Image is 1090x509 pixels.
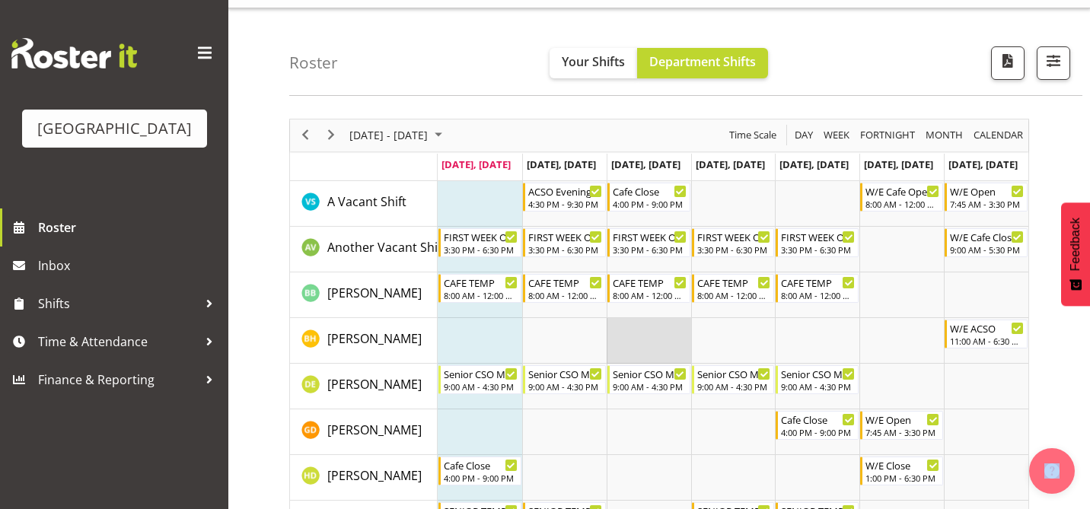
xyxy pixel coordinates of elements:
[38,292,198,315] span: Shifts
[607,228,690,257] div: Another Vacant Shift"s event - FIRST WEEK OF TERM Begin From Wednesday, October 8, 2025 at 3:30:0...
[1069,218,1082,271] span: Feedback
[347,126,449,145] button: October 2025
[950,183,1024,199] div: W/E Open
[528,229,602,244] div: FIRST WEEK OF TERM
[327,376,422,393] span: [PERSON_NAME]
[528,243,602,256] div: 3:30 PM - 6:30 PM
[776,228,859,257] div: Another Vacant Shift"s event - FIRST WEEK OF TERM Begin From Friday, October 10, 2025 at 3:30:00 ...
[781,366,855,381] div: Senior CSO Middle
[697,229,771,244] div: FIRST WEEK OF TERM
[523,183,606,212] div: A Vacant Shift"s event - ACSO Evening Begin From Tuesday, October 7, 2025 at 4:30:00 PM GMT+13:00...
[865,183,939,199] div: W/E Cafe Open
[523,228,606,257] div: Another Vacant Shift"s event - FIRST WEEK OF TERM Begin From Tuesday, October 7, 2025 at 3:30:00 ...
[781,412,855,427] div: Cafe Close
[692,274,775,303] div: Bailey Blomfield"s event - CAFE TEMP Begin From Thursday, October 9, 2025 at 8:00:00 AM GMT+13:00...
[321,126,342,145] button: Next
[290,227,438,272] td: Another Vacant Shift resource
[948,157,1018,171] span: [DATE], [DATE]
[781,229,855,244] div: FIRST WEEK OF TERM
[528,183,602,199] div: ACSO Evening
[37,117,192,140] div: [GEOGRAPHIC_DATA]
[607,183,690,212] div: A Vacant Shift"s event - Cafe Close Begin From Wednesday, October 8, 2025 at 4:00:00 PM GMT+13:00...
[528,366,602,381] div: Senior CSO Middle
[444,366,518,381] div: Senior CSO Middle
[38,330,198,353] span: Time & Attendance
[781,426,855,438] div: 4:00 PM - 9:00 PM
[613,289,687,301] div: 8:00 AM - 12:00 PM
[865,198,939,210] div: 8:00 AM - 12:00 PM
[613,366,687,381] div: Senior CSO Middle
[438,274,521,303] div: Bailey Blomfield"s event - CAFE TEMP Begin From Monday, October 6, 2025 at 8:00:00 AM GMT+13:00 E...
[613,275,687,290] div: CAFE TEMP
[859,126,916,145] span: Fortnight
[562,53,625,70] span: Your Shifts
[776,274,859,303] div: Bailey Blomfield"s event - CAFE TEMP Begin From Friday, October 10, 2025 at 8:00:00 AM GMT+13:00 ...
[649,53,756,70] span: Department Shifts
[697,380,771,393] div: 9:00 AM - 4:30 PM
[290,272,438,318] td: Bailey Blomfield resource
[613,183,687,199] div: Cafe Close
[444,243,518,256] div: 3:30 PM - 6:30 PM
[613,380,687,393] div: 9:00 AM - 4:30 PM
[528,380,602,393] div: 9:00 AM - 4:30 PM
[637,48,768,78] button: Department Shifts
[776,411,859,440] div: Greer Dawson"s event - Cafe Close Begin From Friday, October 10, 2025 at 4:00:00 PM GMT+13:00 End...
[697,275,771,290] div: CAFE TEMP
[327,192,406,211] a: A Vacant Shift
[438,365,521,394] div: Donna Euston"s event - Senior CSO Middle Begin From Monday, October 6, 2025 at 9:00:00 AM GMT+13:...
[550,48,637,78] button: Your Shifts
[327,238,446,256] a: Another Vacant Shift
[444,275,518,290] div: CAFE TEMP
[945,228,1028,257] div: Another Vacant Shift"s event - W/E Cafe Close Begin From Sunday, October 12, 2025 at 9:00:00 AM G...
[864,157,933,171] span: [DATE], [DATE]
[327,284,422,302] a: [PERSON_NAME]
[527,157,596,171] span: [DATE], [DATE]
[971,126,1026,145] button: Month
[327,421,422,439] a: [PERSON_NAME]
[38,368,198,391] span: Finance & Reporting
[865,472,939,484] div: 1:00 PM - 6:30 PM
[292,119,318,151] div: previous period
[327,330,422,347] span: [PERSON_NAME]
[327,467,422,484] span: [PERSON_NAME]
[11,38,137,68] img: Rosterit website logo
[860,411,943,440] div: Greer Dawson"s event - W/E Open Begin From Saturday, October 11, 2025 at 7:45:00 AM GMT+13:00 End...
[924,126,964,145] span: Month
[1037,46,1070,80] button: Filter Shifts
[607,365,690,394] div: Donna Euston"s event - Senior CSO Middle Begin From Wednesday, October 8, 2025 at 9:00:00 AM GMT+...
[441,157,511,171] span: [DATE], [DATE]
[318,119,344,151] div: next period
[697,289,771,301] div: 8:00 AM - 12:00 PM
[528,275,602,290] div: CAFE TEMP
[945,183,1028,212] div: A Vacant Shift"s event - W/E Open Begin From Sunday, October 12, 2025 at 7:45:00 AM GMT+13:00 End...
[613,243,687,256] div: 3:30 PM - 6:30 PM
[290,181,438,227] td: A Vacant Shift resource
[950,320,1024,336] div: W/E ACSO
[860,457,943,485] div: Hana Davis"s event - W/E Close Begin From Saturday, October 11, 2025 at 1:00:00 PM GMT+13:00 Ends...
[444,472,518,484] div: 4:00 PM - 9:00 PM
[865,412,939,427] div: W/E Open
[727,126,779,145] button: Time Scale
[950,335,1024,347] div: 11:00 AM - 6:30 PM
[295,126,316,145] button: Previous
[792,126,816,145] button: Timeline Day
[444,380,518,393] div: 9:00 AM - 4:30 PM
[776,365,859,394] div: Donna Euston"s event - Senior CSO Middle Begin From Friday, October 10, 2025 at 9:00:00 AM GMT+13...
[779,157,849,171] span: [DATE], [DATE]
[728,126,778,145] span: Time Scale
[444,457,518,472] div: Cafe Close
[697,243,771,256] div: 3:30 PM - 6:30 PM
[821,126,853,145] button: Timeline Week
[860,183,943,212] div: A Vacant Shift"s event - W/E Cafe Open Begin From Saturday, October 11, 2025 at 8:00:00 AM GMT+13...
[290,318,438,364] td: Brooke Hawkes-Fennelly resource
[290,409,438,455] td: Greer Dawson resource
[290,455,438,501] td: Hana Davis resource
[438,228,521,257] div: Another Vacant Shift"s event - FIRST WEEK OF TERM Begin From Monday, October 6, 2025 at 3:30:00 P...
[972,126,1025,145] span: calendar
[38,216,221,239] span: Roster
[945,320,1028,348] div: Brooke Hawkes-Fennelly"s event - W/E ACSO Begin From Sunday, October 12, 2025 at 11:00:00 AM GMT+...
[290,364,438,409] td: Donna Euston resource
[344,119,451,151] div: October 06 - 12, 2025
[692,365,775,394] div: Donna Euston"s event - Senior CSO Middle Begin From Thursday, October 9, 2025 at 9:00:00 AM GMT+1...
[822,126,851,145] span: Week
